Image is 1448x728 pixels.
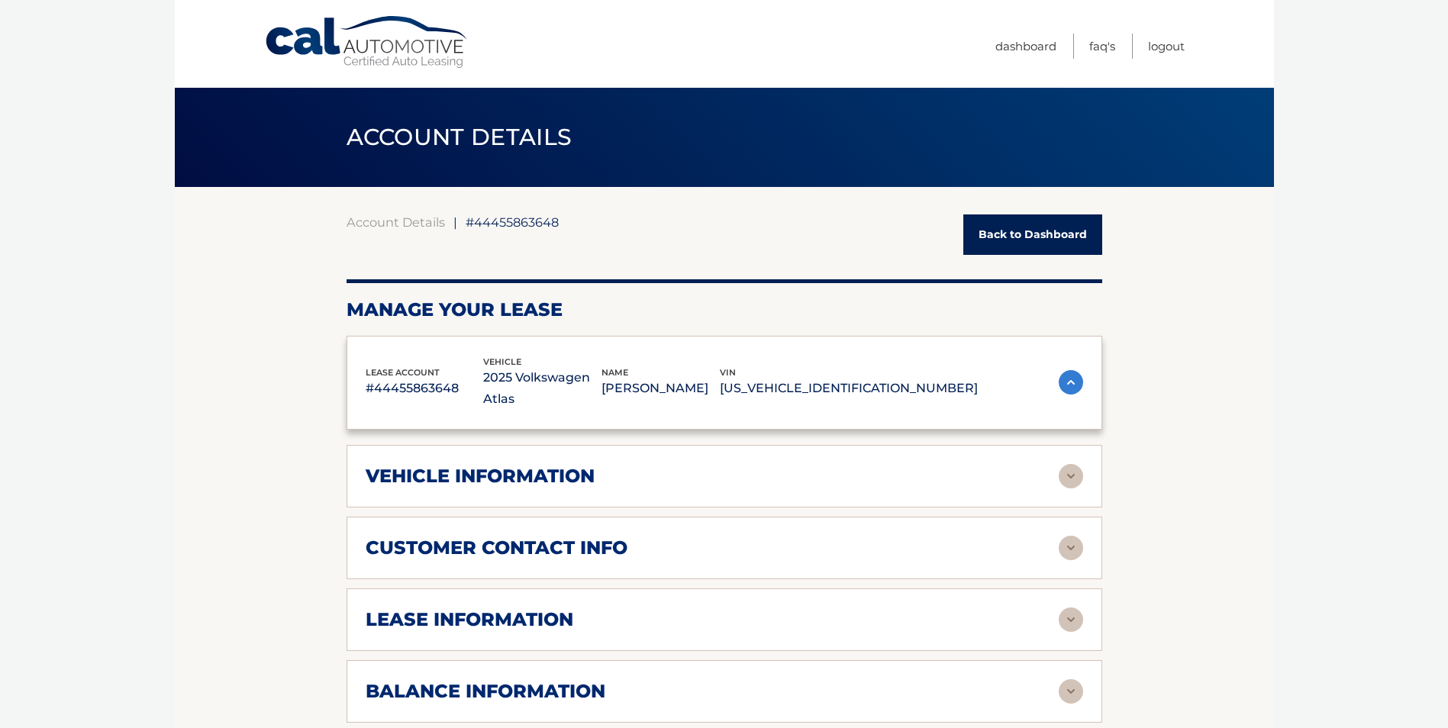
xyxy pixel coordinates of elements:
[466,214,559,230] span: #44455863648
[366,465,595,488] h2: vehicle information
[1059,607,1083,632] img: accordion-rest.svg
[366,367,440,378] span: lease account
[366,608,573,631] h2: lease information
[1059,679,1083,704] img: accordion-rest.svg
[720,367,736,378] span: vin
[347,123,572,151] span: ACCOUNT DETAILS
[1059,536,1083,560] img: accordion-rest.svg
[453,214,457,230] span: |
[366,378,484,399] p: #44455863648
[1059,464,1083,488] img: accordion-rest.svg
[720,378,978,399] p: [US_VEHICLE_IDENTIFICATION_NUMBER]
[483,367,601,410] p: 2025 Volkswagen Atlas
[601,378,720,399] p: [PERSON_NAME]
[264,15,470,69] a: Cal Automotive
[963,214,1102,255] a: Back to Dashboard
[366,680,605,703] h2: balance information
[601,367,628,378] span: name
[347,214,445,230] a: Account Details
[1148,34,1185,59] a: Logout
[995,34,1056,59] a: Dashboard
[347,298,1102,321] h2: Manage Your Lease
[1089,34,1115,59] a: FAQ's
[366,536,627,559] h2: customer contact info
[1059,370,1083,395] img: accordion-active.svg
[483,356,521,367] span: vehicle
